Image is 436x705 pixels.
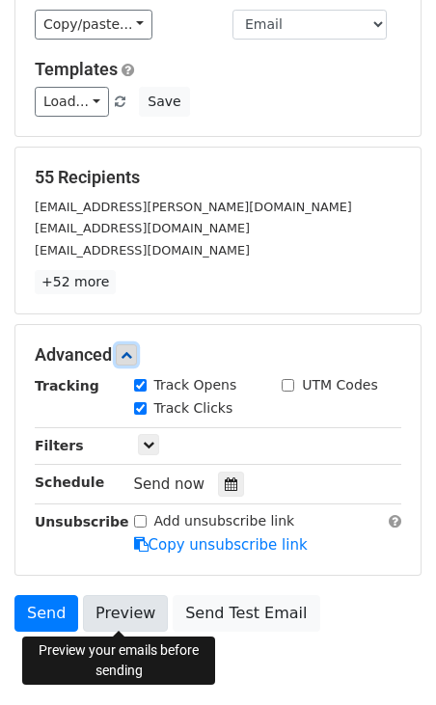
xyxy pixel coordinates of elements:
[154,398,233,419] label: Track Clicks
[35,87,109,117] a: Load...
[35,378,99,393] strong: Tracking
[35,475,104,490] strong: Schedule
[134,475,205,493] span: Send now
[14,595,78,632] a: Send
[35,59,118,79] a: Templates
[35,514,129,529] strong: Unsubscribe
[340,612,436,705] iframe: Chat Widget
[35,438,84,453] strong: Filters
[35,243,250,258] small: [EMAIL_ADDRESS][DOMAIN_NAME]
[302,375,377,395] label: UTM Codes
[154,375,237,395] label: Track Opens
[139,87,189,117] button: Save
[35,344,401,366] h5: Advanced
[35,167,401,188] h5: 55 Recipients
[35,200,352,214] small: [EMAIL_ADDRESS][PERSON_NAME][DOMAIN_NAME]
[83,595,168,632] a: Preview
[22,637,215,685] div: Preview your emails before sending
[35,270,116,294] a: +52 more
[173,595,319,632] a: Send Test Email
[134,536,308,554] a: Copy unsubscribe link
[154,511,295,531] label: Add unsubscribe link
[35,10,152,40] a: Copy/paste...
[35,221,250,235] small: [EMAIL_ADDRESS][DOMAIN_NAME]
